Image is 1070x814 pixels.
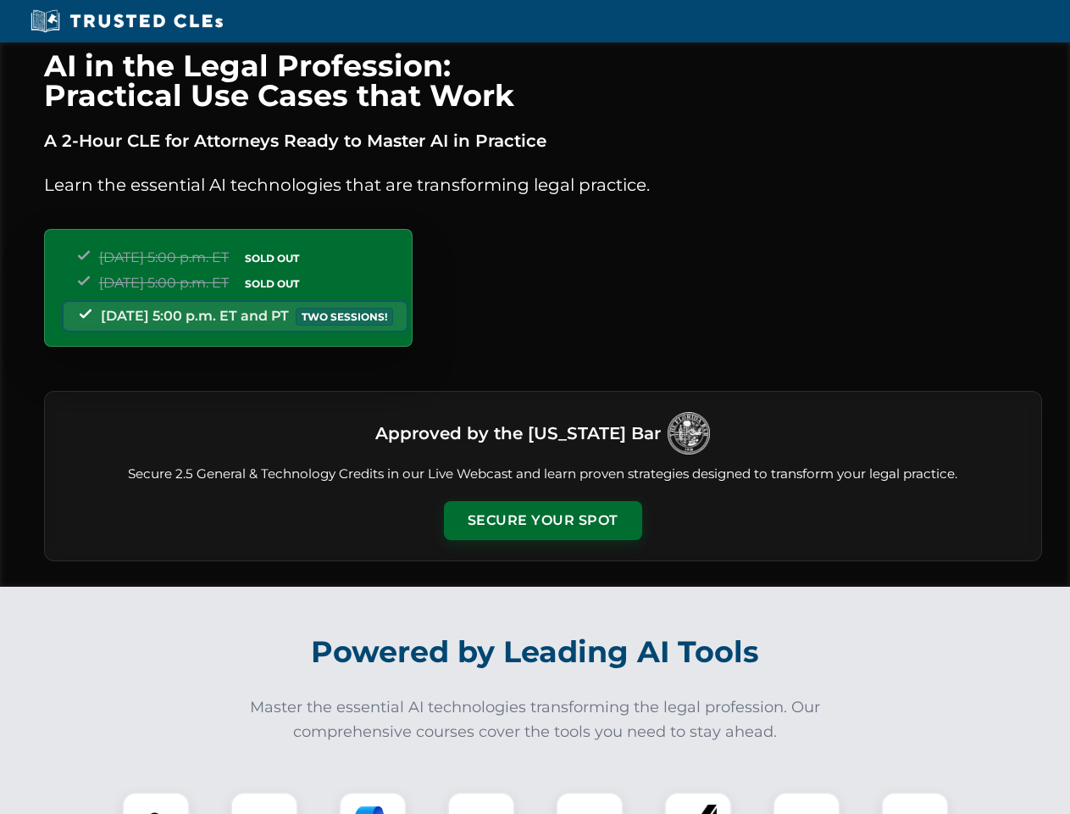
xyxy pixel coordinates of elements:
h3: Approved by the [US_STATE] Bar [375,418,661,449]
span: [DATE] 5:00 p.m. ET [99,249,229,265]
p: A 2-Hour CLE for Attorneys Ready to Master AI in Practice [44,127,1042,154]
h1: AI in the Legal Profession: Practical Use Cases that Work [44,51,1042,110]
img: Logo [668,412,710,454]
span: SOLD OUT [239,249,305,267]
h2: Powered by Leading AI Tools [66,622,1005,682]
button: Secure Your Spot [444,501,642,540]
p: Master the essential AI technologies transforming the legal profession. Our comprehensive courses... [239,695,832,744]
p: Learn the essential AI technologies that are transforming legal practice. [44,171,1042,198]
span: SOLD OUT [239,275,305,293]
p: Secure 2.5 General & Technology Credits in our Live Webcast and learn proven strategies designed ... [65,465,1021,484]
img: Trusted CLEs [25,8,228,34]
span: [DATE] 5:00 p.m. ET [99,275,229,291]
